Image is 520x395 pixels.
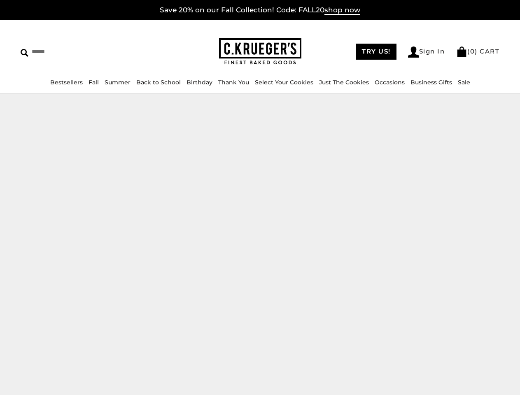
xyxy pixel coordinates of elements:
[89,79,99,86] a: Fall
[21,49,28,57] img: Search
[458,79,470,86] a: Sale
[50,79,83,86] a: Bestsellers
[21,45,130,58] input: Search
[136,79,181,86] a: Back to School
[410,79,452,86] a: Business Gifts
[187,79,212,86] a: Birthday
[219,38,301,65] img: C.KRUEGER'S
[160,6,360,15] a: Save 20% on our Fall Collection! Code: FALL20shop now
[470,47,475,55] span: 0
[408,46,445,58] a: Sign In
[356,44,396,60] a: TRY US!
[105,79,131,86] a: Summer
[408,46,419,58] img: Account
[456,47,499,55] a: (0) CART
[255,79,313,86] a: Select Your Cookies
[218,79,249,86] a: Thank You
[319,79,369,86] a: Just The Cookies
[375,79,405,86] a: Occasions
[456,46,467,57] img: Bag
[324,6,360,15] span: shop now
